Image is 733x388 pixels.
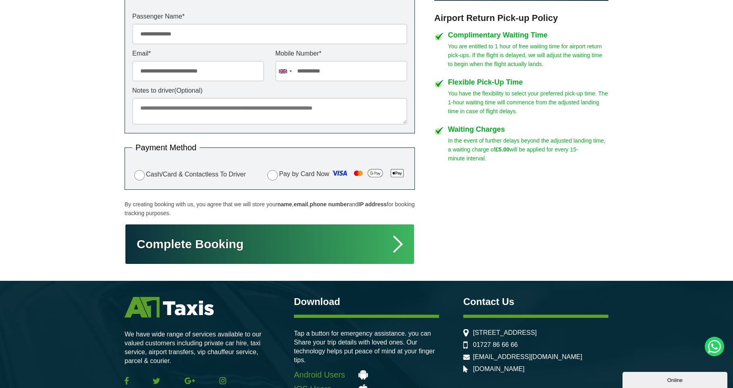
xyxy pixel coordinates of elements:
img: Instagram [219,377,226,384]
label: Notes to driver [132,87,407,94]
h4: Complimentary Waiting Time [448,31,608,39]
button: Complete Booking [125,224,415,265]
h4: Waiting Charges [448,126,608,133]
img: A1 Taxis St Albans [125,297,214,317]
label: Pay by Card Now [265,167,407,182]
li: [STREET_ADDRESS] [463,329,608,336]
strong: IP address [358,201,387,207]
a: Android Users [294,370,439,380]
iframe: chat widget [623,370,729,388]
strong: phone number [310,201,349,207]
a: 01727 86 66 66 [473,341,518,349]
label: Cash/Card & Contactless To Driver [132,169,246,181]
p: In the event of further delays beyond the adjusted landing time, a waiting charge of will be appl... [448,136,608,163]
strong: name [277,201,292,207]
legend: Payment Method [132,143,200,151]
a: [DOMAIN_NAME] [473,365,525,373]
span: (Optional) [174,87,202,94]
strong: £5.00 [496,146,510,153]
h3: Airport Return Pick-up Policy [434,13,608,23]
p: Tap a button for emergency assistance. you can Share your trip details with loved ones. Our techn... [294,329,439,365]
h3: Contact Us [463,297,608,307]
label: Mobile Number [275,50,407,57]
p: We have wide range of services available to our valued customers including private car hire, taxi... [125,330,270,365]
h4: Flexible Pick-Up Time [448,79,608,86]
label: Passenger Name [132,13,407,20]
img: Twitter [153,378,160,384]
input: Cash/Card & Contactless To Driver [134,170,145,181]
p: By creating booking with us, you agree that we will store your , , and for booking tracking purpo... [125,200,415,218]
strong: email [294,201,308,207]
img: Facebook [125,377,129,385]
p: You have the flexibility to select your preferred pick-up time. The 1-hour waiting time will comm... [448,89,608,116]
label: Email [132,50,264,57]
p: You are entitled to 1 hour of free waiting time for airport return pick-ups. If the flight is del... [448,42,608,68]
a: [EMAIL_ADDRESS][DOMAIN_NAME] [473,353,582,361]
h3: Download [294,297,439,307]
div: United Kingdom: +44 [276,61,294,81]
input: Pay by Card Now [267,170,278,181]
img: Google Plus [185,377,195,384]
